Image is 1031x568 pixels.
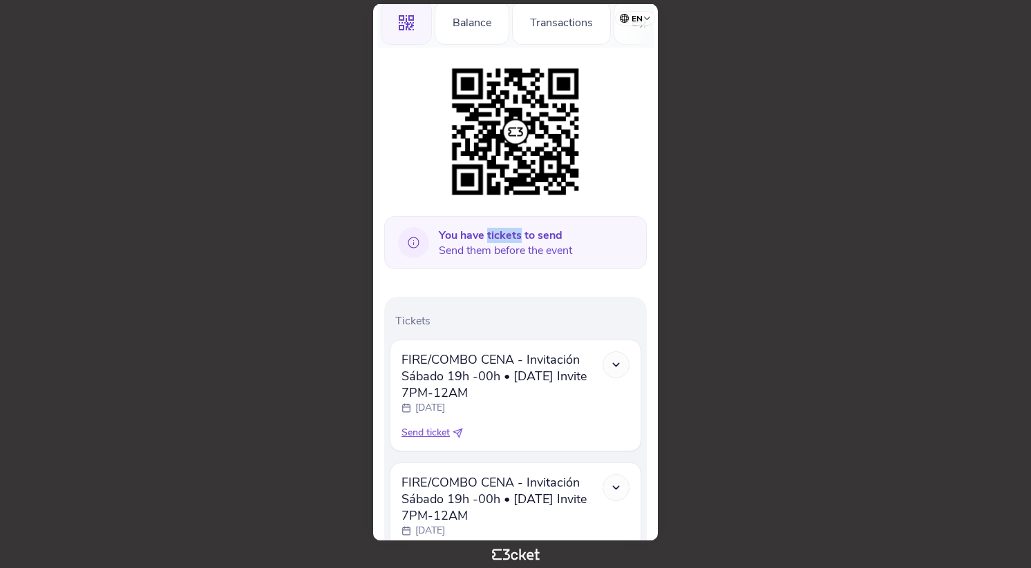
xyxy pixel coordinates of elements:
span: Send them before the event [439,228,572,258]
a: Transactions [512,14,611,29]
div: Transactions [512,1,611,45]
a: Balance [435,14,509,29]
span: FIRE/COMBO CENA - Invitación Sábado 19h -00h • [DATE] Invite 7PM-12AM [401,474,603,524]
b: You have tickets to send [439,228,562,243]
p: [DATE] [415,401,445,415]
p: Tickets [395,313,641,329]
span: FIRE/COMBO CENA - Invitación Sábado 19h -00h • [DATE] Invite 7PM-12AM [401,351,603,401]
div: Balance [435,1,509,45]
p: [DATE] [415,524,445,538]
span: Send ticket [401,426,450,440]
img: 76d889ec1ba44c588e1b219b5df354ce.png [445,61,586,202]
